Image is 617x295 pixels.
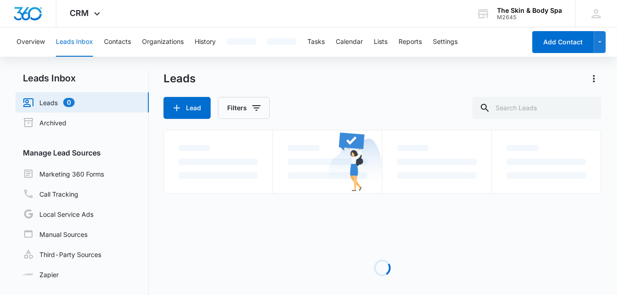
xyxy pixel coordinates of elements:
h3: Manage Lead Sources [16,147,149,158]
button: Reports [399,27,422,57]
span: CRM [70,8,89,18]
button: History [195,27,216,57]
a: Third-Party Sources [23,249,101,260]
h1: Leads [164,72,196,86]
a: Manual Sources [23,229,87,240]
h2: Leads Inbox [16,71,149,85]
div: account name [497,7,562,14]
a: Hide these tips [15,60,51,67]
button: Lists [374,27,388,57]
h3: Set up more lead sources [15,7,129,19]
button: Organizations [142,27,184,57]
input: Search Leads [472,97,601,119]
span: ⊘ [15,60,19,67]
button: Tasks [307,27,325,57]
a: Marketing 360 Forms [23,168,104,179]
button: Overview [16,27,45,57]
button: Contacts [104,27,131,57]
a: Call Tracking [23,188,78,199]
button: Settings [433,27,458,57]
button: Filters [218,97,270,119]
button: Calendar [336,27,363,57]
a: Archived [23,117,66,128]
button: Leads Inbox [56,27,93,57]
div: account id [497,14,562,21]
button: Actions [587,71,601,86]
p: You can now set up manual and third-party lead sources, right from the Leads Inbox. [15,23,129,54]
button: Lead [164,97,211,119]
a: Local Service Ads [23,209,93,220]
a: Zapier [23,270,59,279]
a: Learn More [82,56,129,70]
a: Leads0 [23,97,75,108]
button: Add Contact [532,31,594,53]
